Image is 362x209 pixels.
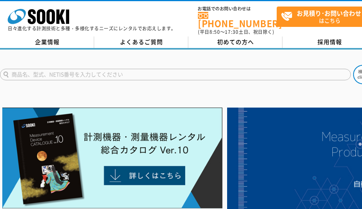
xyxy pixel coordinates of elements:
span: 8:50 [209,28,220,35]
strong: お見積り･お問い合わせ [297,8,361,18]
a: よくあるご質問 [94,36,188,48]
span: 17:30 [225,28,239,35]
a: 初めての方へ [188,36,282,48]
img: Catalog Ver10 [2,108,223,209]
span: お電話でのお問い合わせは [198,7,277,11]
a: [PHONE_NUMBER] [198,12,277,28]
p: 日々進化する計測技術と多種・多様化するニーズにレンタルでお応えします。 [8,26,176,31]
span: 初めての方へ [217,38,254,46]
span: (平日 ～ 土日、祝日除く) [198,28,274,35]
